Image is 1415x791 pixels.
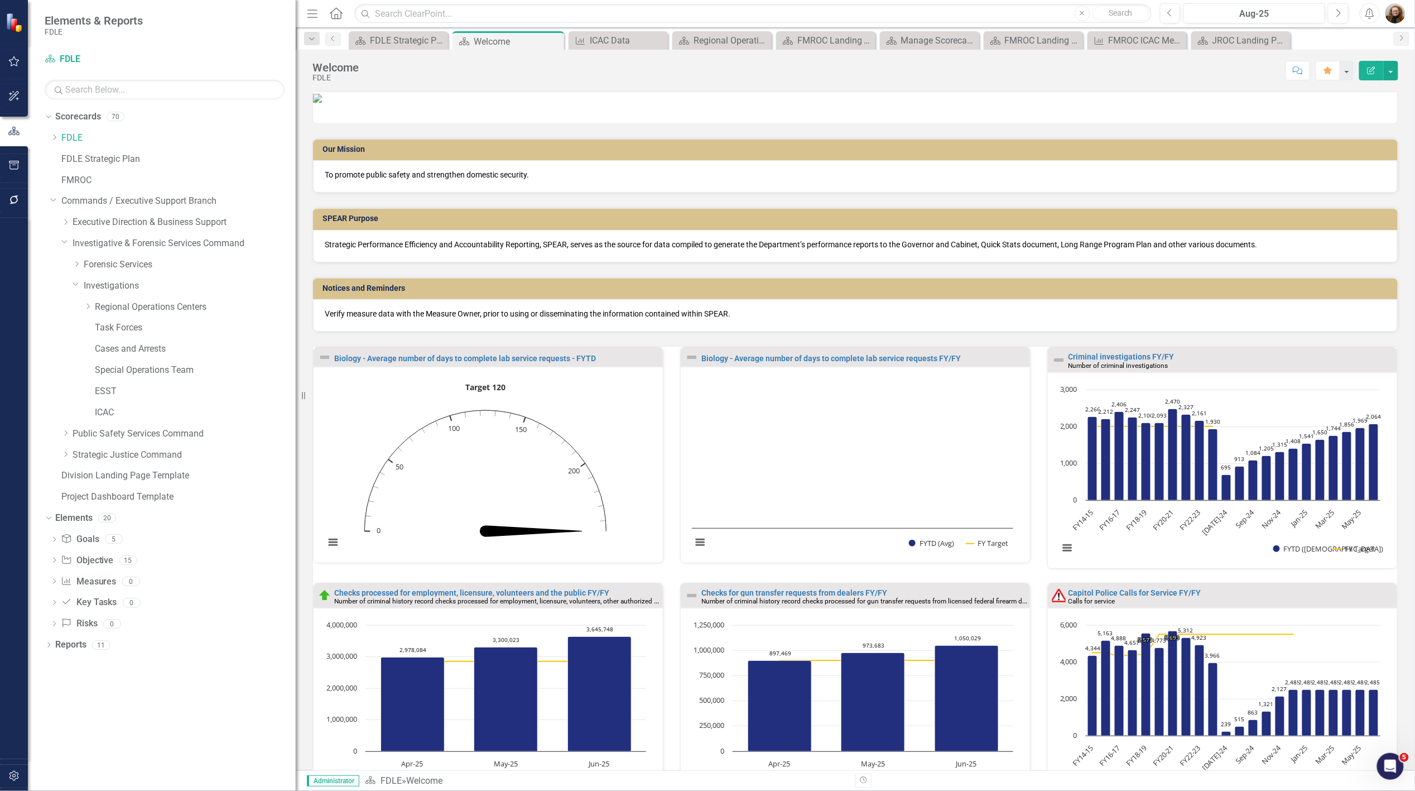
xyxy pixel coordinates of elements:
a: Objective [61,554,113,567]
a: FMROC [61,174,296,187]
text: 1,000,000 [694,645,724,655]
text: 2,485 [1312,678,1327,686]
path: Jul-24, 695. FYTD (Sum). [1222,474,1231,500]
text: 1,930 [1206,418,1221,425]
text: Jun-25 [588,759,610,769]
a: Investigations [84,280,296,293]
text: 973,683 [863,641,884,649]
text: FY14-15 [1070,743,1095,768]
text: 1,315 [1273,440,1288,448]
div: Chart. Highcharts interactive chart. [686,378,1024,560]
a: Project Dashboard Template [61,491,296,504]
path: Jun-25, 3,645,748. FYTD (Sum). [568,636,632,751]
path: Mar-25, 1,744. FYTD (Sum). [1329,435,1339,500]
a: Task Forces [95,322,296,334]
a: Biology - Average number of days to complete lab service requests - FYTD [334,354,596,363]
div: 0 [122,577,140,586]
text: Apr-25 [401,759,423,769]
input: Search Below... [45,80,285,99]
div: 20 [98,514,116,523]
svg: Interactive chart [1053,384,1386,565]
div: 15 [119,555,137,565]
g: FY Target, series 2 of 2. Line with 22 data points. [1091,424,1216,429]
text: FY22-23 [1177,743,1202,768]
a: Goals [61,533,99,546]
text: FY18-19 [1124,507,1149,533]
input: Search ClearPoint... [354,4,1151,23]
a: Measures [61,576,116,588]
text: 4,000,000 [326,620,357,630]
img: ClearPoint Strategy [6,12,26,32]
text: 2,064 [1366,413,1382,420]
text: Sep-24 [1234,507,1257,530]
path: FY21-22, 5,312. FYTD (Sum). [1182,637,1191,736]
div: FMROC Landing Page [797,33,873,47]
path: Nov-24, 1,315. FYTD (Sum). [1276,452,1285,500]
text: 0 [1074,495,1077,505]
g: FYTD (Sum), series 1 of 2. Bar series with 3 bars. [748,645,999,751]
text: 1,969 [1353,416,1368,424]
img: Not Defined [1052,353,1066,367]
a: FDLE [381,775,402,786]
text: May-25 [1340,507,1364,531]
path: Apr-25, 897,469. FYTD (Sum). [748,660,812,751]
text: Target 120 [465,382,506,392]
text: 1,000 [1060,458,1077,468]
div: 70 [107,112,124,122]
a: FMROC ICAC Measure Updater [1090,33,1184,47]
text: 4,657 [1125,639,1140,646]
path: FY20-21, 5,693. FYTD (Sum). [1168,631,1178,736]
a: FDLE Strategic Plan [352,33,445,47]
path: Oct-24, 1,321. FYTD (Sum). [1262,711,1272,736]
g: FYTD (Sum), series 1 of 2. Bar series with 3 bars. [381,636,632,751]
path: FY19-20, 2,093. FYTD (Sum). [1155,423,1164,500]
a: Key Tasks [61,596,117,609]
text: 2,127 [1272,685,1287,693]
div: » [365,775,847,788]
button: Aug-25 [1183,3,1325,23]
a: Commands / Executive Support Branch [61,195,296,208]
span: Elements & Reports [45,14,143,27]
path: Jun-25, 1,050,029. FYTD (Sum). [935,645,999,751]
a: Investigative & Forensic Services Command [73,237,296,250]
button: View chart menu, Chart [1059,540,1075,555]
text: 6,000 [1060,620,1077,630]
path: Feb-25, 2,485. FYTD (Sum). [1316,689,1325,736]
a: Elements [55,512,93,525]
text: 2,000 [1060,421,1077,431]
path: May-25, 2,485. FYTD (Sum). [1356,689,1365,736]
text: [DATE]-24 [1200,742,1230,773]
small: Calls for service [1069,597,1115,605]
text: May-25 [1340,743,1364,767]
text: 0 [377,525,381,535]
img: Above Target [318,589,331,602]
text: 3,000 [1060,384,1077,394]
text: 2,212 [1099,408,1114,415]
a: Checks for gun transfer requests from dealers FY/FY [701,588,887,597]
h3: Our Mission [323,145,1392,154]
text: 2,485 [1339,678,1354,686]
text: 4,000 [1060,656,1077,667]
div: Welcome [312,61,359,74]
div: Chart. Highcharts interactive chart. [1053,384,1392,565]
text: 1,650 [1313,428,1328,436]
img: Below Target [1052,589,1066,602]
text: 250,000 [699,720,724,730]
path: Sep-24, 1,084. FYTD (Sum). [1249,460,1258,500]
button: Show FY Target [1334,544,1376,554]
text: 2,978,084 [400,646,426,654]
text: May-25 [494,759,518,769]
div: Double-Click to Edit [1047,347,1398,568]
path: FY16-17, 4,888. FYTD (Sum). [1115,645,1124,736]
path: FY14-15, 4,344. FYTD (Sum). [1088,655,1098,736]
p: Strategic Performance Efficiency and Accountability Reporting, SPEAR, serves as the source for da... [325,239,1386,250]
text: 3,966 [1205,651,1220,659]
text: 3,300,023 [493,636,519,644]
text: Apr-25 [768,759,790,769]
a: FDLE [61,132,296,145]
text: 4,888 [1111,634,1127,642]
text: 100 [448,423,460,433]
text: 5,312 [1178,626,1193,634]
div: 0 [123,598,141,607]
text: FY14-15 [1070,507,1095,533]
